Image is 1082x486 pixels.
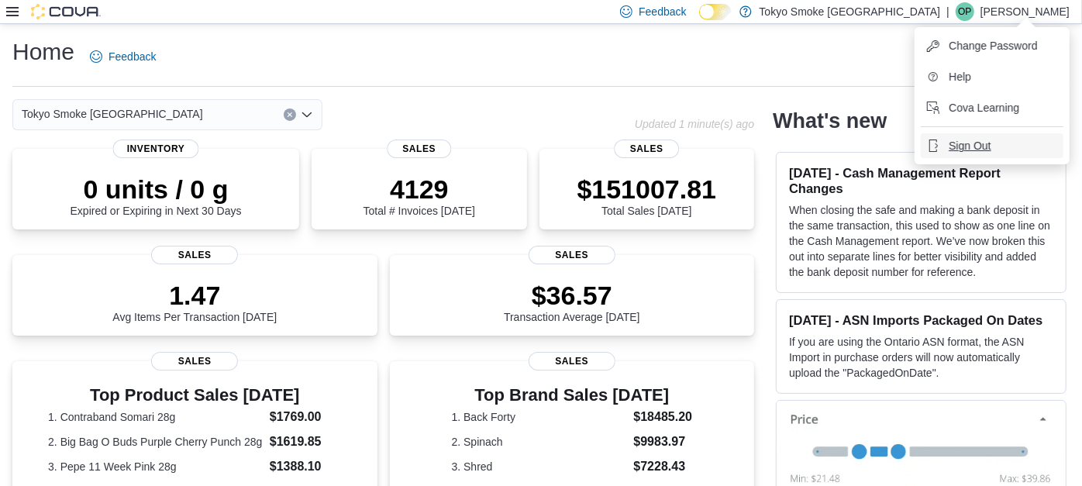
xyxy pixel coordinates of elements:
dd: $7228.43 [634,457,693,476]
dt: 1. Back Forty [452,409,628,425]
img: Cova [31,4,101,19]
span: Feedback [109,49,156,64]
div: Total # Invoices [DATE] [364,174,475,217]
h3: Top Product Sales [DATE] [48,386,341,405]
p: 0 units / 0 g [71,174,242,205]
dd: $1388.10 [270,457,342,476]
span: OP [958,2,971,21]
button: Help [921,64,1063,89]
dt: 2. Spinach [452,434,628,450]
div: Total Sales [DATE] [577,174,717,217]
span: Sales [615,140,679,158]
span: Cova Learning [949,100,1019,115]
dd: $18485.20 [634,408,693,426]
p: When closing the safe and making a bank deposit in the same transaction, this used to show as one... [789,202,1053,280]
dt: 3. Pepe 11 Week Pink 28g [48,459,264,474]
span: Sign Out [949,138,991,153]
span: Sales [151,352,238,371]
span: Sales [387,140,451,158]
h3: [DATE] - Cash Management Report Changes [789,165,1053,196]
dt: 2. Big Bag O Buds Purple Cherry Punch 28g [48,434,264,450]
button: Change Password [921,33,1063,58]
span: Sales [529,352,615,371]
p: $151007.81 [577,174,717,205]
p: If you are using the Ontario ASN format, the ASN Import in purchase orders will now automatically... [789,334,1053,381]
span: Change Password [949,38,1037,53]
h1: Home [12,36,74,67]
p: Updated 1 minute(s) ago [635,118,754,130]
dt: 3. Shred [452,459,628,474]
dd: $9983.97 [634,433,693,451]
span: Help [949,69,971,84]
h3: [DATE] - ASN Imports Packaged On Dates [789,312,1053,328]
div: Transaction Average [DATE] [504,280,640,323]
div: Avg Items Per Transaction [DATE] [112,280,277,323]
h2: What's new [773,109,887,133]
span: Sales [151,246,238,264]
button: Sign Out [921,133,1063,158]
p: Tokyo Smoke [GEOGRAPHIC_DATA] [760,2,941,21]
dd: $1769.00 [270,408,342,426]
span: Feedback [639,4,686,19]
button: Open list of options [301,109,313,121]
p: $36.57 [504,280,640,311]
div: Expired or Expiring in Next 30 Days [71,174,242,217]
span: Dark Mode [699,20,700,21]
button: Clear input [284,109,296,121]
span: Inventory [113,140,199,158]
span: Sales [529,246,615,264]
div: Owen Pfaff [956,2,974,21]
p: | [946,2,949,21]
button: Cova Learning [921,95,1063,120]
span: Tokyo Smoke [GEOGRAPHIC_DATA] [22,105,203,123]
input: Dark Mode [699,4,732,20]
p: 1.47 [112,280,277,311]
p: 4129 [364,174,475,205]
p: [PERSON_NAME] [980,2,1070,21]
dt: 1. Contraband Somari 28g [48,409,264,425]
a: Feedback [84,41,162,72]
dd: $1619.85 [270,433,342,451]
h3: Top Brand Sales [DATE] [452,386,693,405]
